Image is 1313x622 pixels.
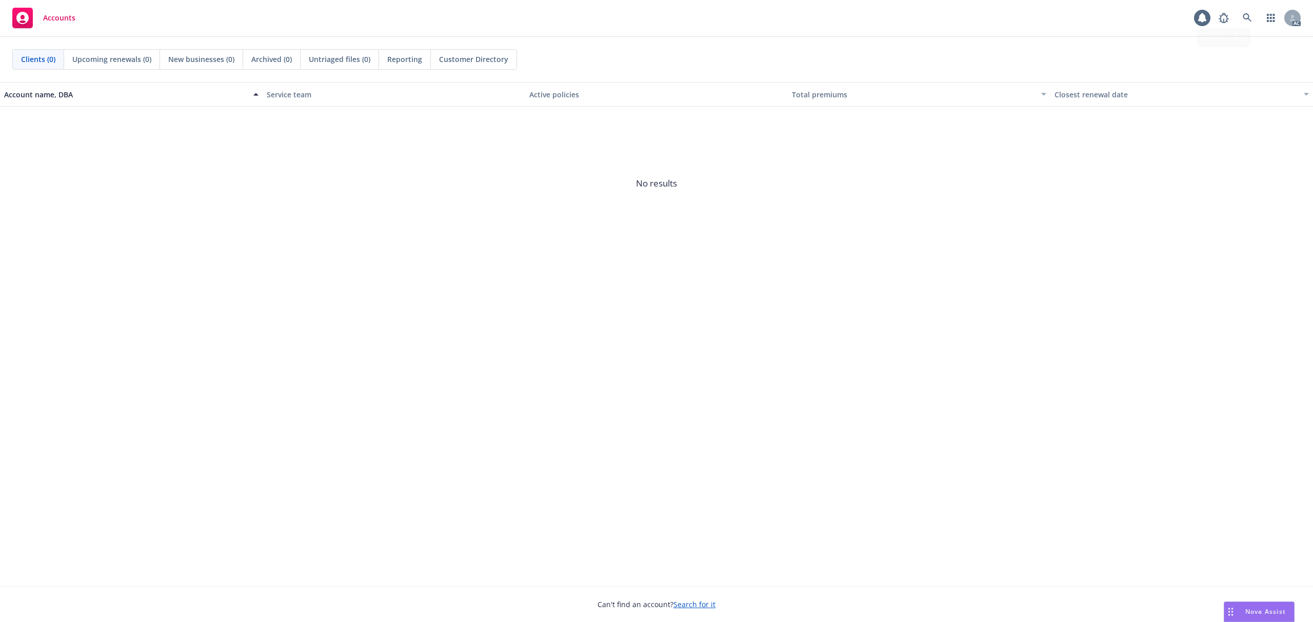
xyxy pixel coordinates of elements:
span: Reporting [387,54,422,65]
span: Accounts [43,14,75,22]
div: Account name, DBA [4,89,247,100]
a: Accounts [8,4,79,32]
span: Upcoming renewals (0) [72,54,151,65]
div: Total premiums [792,89,1035,100]
a: Search [1237,8,1258,28]
span: Can't find an account? [598,599,715,610]
span: Nova Assist [1245,607,1286,616]
a: Search for it [673,599,715,609]
span: Untriaged files (0) [309,54,370,65]
a: Report a Bug [1213,8,1234,28]
button: Service team [263,82,525,107]
span: New businesses (0) [168,54,234,65]
div: Drag to move [1224,602,1237,621]
a: Switch app [1261,8,1281,28]
div: Closest renewal date [1055,89,1298,100]
button: Closest renewal date [1050,82,1313,107]
span: Customer Directory [439,54,508,65]
div: Active policies [529,89,784,100]
span: Archived (0) [251,54,292,65]
button: Active policies [525,82,788,107]
button: Nova Assist [1224,602,1295,622]
span: Clients (0) [21,54,55,65]
div: Service team [267,89,521,100]
button: Total premiums [788,82,1050,107]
